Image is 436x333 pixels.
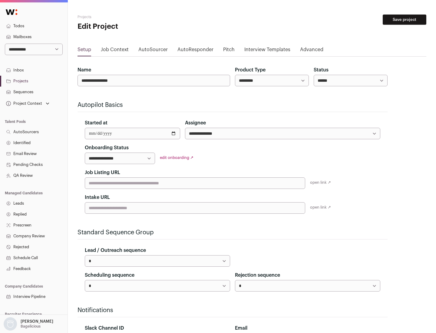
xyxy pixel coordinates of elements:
[78,101,388,109] h2: Autopilot Basics
[314,66,329,74] label: Status
[21,324,41,329] p: Bagelicious
[2,6,21,18] img: Wellfound
[185,119,206,127] label: Assignee
[235,272,280,279] label: Rejection sequence
[4,317,17,331] img: nopic.png
[85,247,146,254] label: Lead / Outreach sequence
[244,46,290,56] a: Interview Templates
[85,325,124,332] label: Slack Channel ID
[223,46,235,56] a: Pitch
[78,15,194,19] h2: Projects
[78,22,194,31] h1: Edit Project
[2,317,54,331] button: Open dropdown
[138,46,168,56] a: AutoSourcer
[5,101,42,106] div: Project Context
[383,15,426,25] button: Save project
[78,66,91,74] label: Name
[85,194,110,201] label: Intake URL
[85,272,134,279] label: Scheduling sequence
[5,99,51,108] button: Open dropdown
[78,228,388,237] h2: Standard Sequence Group
[21,319,53,324] p: [PERSON_NAME]
[101,46,129,56] a: Job Context
[300,46,323,56] a: Advanced
[177,46,213,56] a: AutoResponder
[160,156,193,160] a: edit onboarding ↗
[78,306,388,315] h2: Notifications
[78,46,91,56] a: Setup
[235,66,266,74] label: Product Type
[85,119,107,127] label: Started at
[235,325,380,332] div: Email
[85,169,120,176] label: Job Listing URL
[85,144,129,151] label: Onboarding Status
